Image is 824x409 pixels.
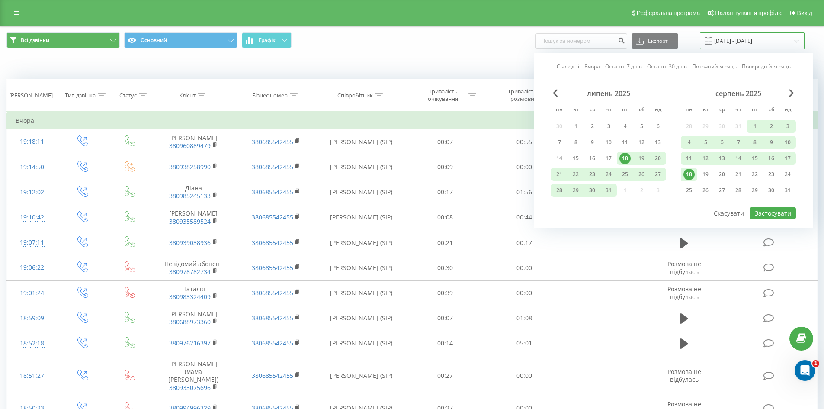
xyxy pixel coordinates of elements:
div: 20 [716,169,728,180]
td: [PERSON_NAME] [152,205,234,230]
td: [PERSON_NAME] (SIP) [317,129,406,155]
div: 17 [782,153,793,164]
td: Невідомий абонент [152,255,234,280]
div: 18:52:18 [16,335,49,352]
div: 28 [733,185,744,196]
td: 00:08 [406,205,485,230]
div: 22 [570,169,581,180]
a: 380685542455 [252,264,293,272]
div: Тип дзвінка [65,92,96,99]
a: 380685542455 [252,138,293,146]
div: ср 30 лип 2025 р. [584,184,600,197]
button: Застосувати [750,207,796,219]
td: 00:17 [406,180,485,205]
div: нд 10 серп 2025 р. [779,136,796,149]
div: чт 31 лип 2025 р. [600,184,617,197]
div: 20 [652,153,664,164]
div: 14 [554,153,565,164]
div: 28 [554,185,565,196]
td: Діана [152,180,234,205]
div: 5 [636,121,647,132]
button: Скасувати [709,207,749,219]
div: нд 24 серп 2025 р. [779,168,796,181]
div: 6 [716,137,728,148]
td: 00:00 [485,155,564,180]
div: 2 [587,121,598,132]
td: 00:44 [485,205,564,230]
div: 21 [554,169,565,180]
div: 1 [570,121,581,132]
div: ср 13 серп 2025 р. [714,152,730,165]
div: ср 16 лип 2025 р. [584,152,600,165]
td: [PERSON_NAME] (SIP) [317,205,406,230]
div: 2 [766,121,777,132]
span: Розмова не відбулась [667,285,701,301]
div: сб 5 лип 2025 р. [633,120,650,133]
div: нд 20 лип 2025 р. [650,152,666,165]
div: пт 29 серп 2025 р. [747,184,763,197]
abbr: понеділок [683,104,696,117]
div: пн 25 серп 2025 р. [681,184,697,197]
div: 17 [603,153,614,164]
a: 380685542455 [252,371,293,380]
td: [PERSON_NAME] (SIP) [317,356,406,396]
div: 12 [700,153,711,164]
div: 16 [587,153,598,164]
abbr: п’ятниця [619,104,632,117]
a: Сьогодні [557,62,579,71]
div: пн 28 лип 2025 р. [551,184,568,197]
div: вт 26 серп 2025 р. [697,184,714,197]
div: вт 8 лип 2025 р. [568,136,584,149]
a: 380685542455 [252,339,293,347]
a: 380938258990 [169,163,211,171]
div: серпень 2025 [681,89,796,98]
div: сб 19 лип 2025 р. [633,152,650,165]
td: [PERSON_NAME] [152,129,234,155]
a: Вчора [584,62,600,71]
td: 05:01 [485,331,564,356]
abbr: четвер [732,104,745,117]
div: пт 8 серп 2025 р. [747,136,763,149]
span: Next Month [789,89,794,97]
abbr: вівторок [699,104,712,117]
div: пн 14 лип 2025 р. [551,152,568,165]
td: [PERSON_NAME] (SIP) [317,280,406,306]
a: 380978782734 [169,267,211,276]
td: [PERSON_NAME] (SIP) [317,306,406,331]
a: 380960889479 [169,142,211,150]
div: ср 2 лип 2025 р. [584,120,600,133]
div: 21 [733,169,744,180]
div: сб 12 лип 2025 р. [633,136,650,149]
div: чт 21 серп 2025 р. [730,168,747,181]
div: 26 [636,169,647,180]
td: [PERSON_NAME] (SIP) [317,155,406,180]
td: 00:09 [406,155,485,180]
div: 19:18:11 [16,133,49,150]
td: 00:39 [406,280,485,306]
div: вт 5 серп 2025 р. [697,136,714,149]
td: 00:27 [406,356,485,396]
div: сб 9 серп 2025 р. [763,136,779,149]
abbr: вівторок [569,104,582,117]
input: Пошук за номером [535,33,627,49]
div: [PERSON_NAME] [9,92,53,99]
div: 9 [766,137,777,148]
span: Розмова не відбулась [667,367,701,383]
a: 380935589524 [169,217,211,225]
td: [PERSON_NAME] [152,306,234,331]
div: 3 [603,121,614,132]
div: ср 6 серп 2025 р. [714,136,730,149]
td: Наталія [152,280,234,306]
div: 26 [700,185,711,196]
span: Розмова не відбулась [667,260,701,276]
div: пт 4 лип 2025 р. [617,120,633,133]
div: 22 [749,169,760,180]
td: 00:07 [406,306,485,331]
div: ср 20 серп 2025 р. [714,168,730,181]
td: 00:07 [406,129,485,155]
div: 10 [603,137,614,148]
div: 25 [683,185,695,196]
div: нд 31 серп 2025 р. [779,184,796,197]
span: Реферальна програма [637,10,700,16]
div: 29 [749,185,760,196]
